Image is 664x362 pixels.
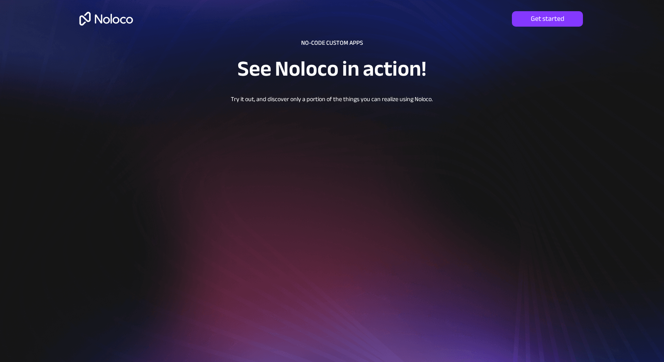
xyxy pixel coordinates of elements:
span: Try it out, and discover only a portion of the things you can realize using Noloco. [231,93,433,105]
span: NO-CODE CUSTOM APPS [301,37,363,49]
span: See Noloco in action! [237,49,427,89]
a: Get started [512,11,583,27]
iframe: Noloco Demo page [118,130,546,359]
span: Get started [512,15,583,23]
